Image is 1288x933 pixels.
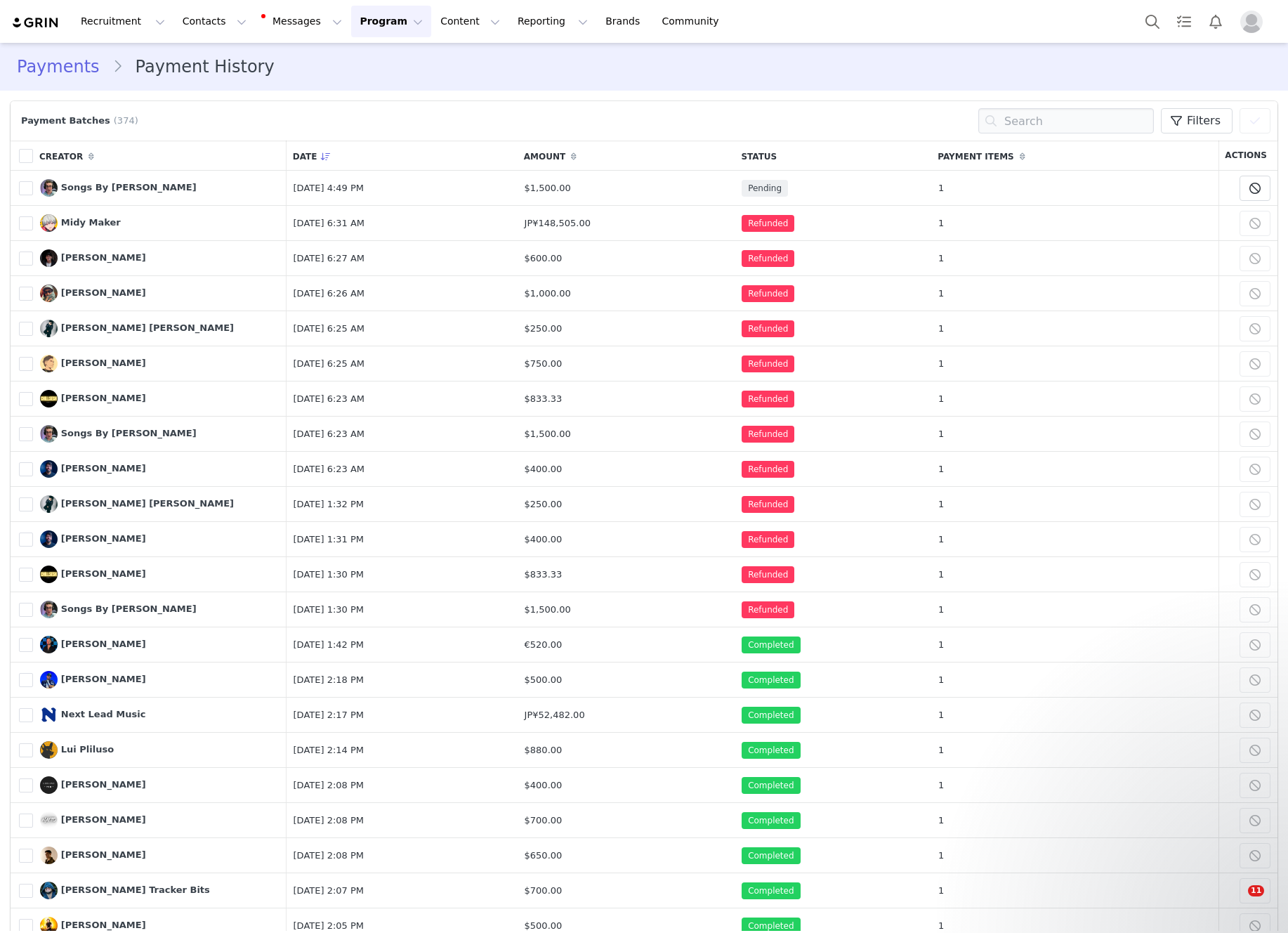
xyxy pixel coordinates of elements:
[61,533,146,544] span: [PERSON_NAME]
[287,487,518,522] td: [DATE] 1:32 PM
[61,849,146,860] span: [PERSON_NAME]
[287,627,518,663] td: [DATE] 1:42 PM
[742,215,794,232] span: Refunded
[40,179,58,197] img: Songs By Spencer
[61,814,146,825] span: [PERSON_NAME]
[931,141,1218,171] th: Payment Items
[287,733,518,768] td: [DATE] 2:14 PM
[525,710,585,720] span: JP¥52,482.00
[40,495,234,513] a: [PERSON_NAME] [PERSON_NAME]
[931,381,1218,417] td: 1
[40,495,58,513] img: Axel Mauricio Arce León
[11,16,60,30] img: grin logo
[931,698,1218,733] td: 1
[61,639,146,649] span: [PERSON_NAME]
[61,568,146,579] span: [PERSON_NAME]
[525,920,563,931] span: $500.00
[40,776,146,794] a: [PERSON_NAME]
[17,54,112,79] a: Payments
[931,803,1218,838] td: 1
[61,358,146,368] span: [PERSON_NAME]
[287,276,518,311] td: [DATE] 6:26 AM
[931,452,1218,487] td: 1
[61,709,146,719] span: Next Lead Music
[931,663,1218,698] td: 1
[61,287,146,298] span: [PERSON_NAME]
[742,882,800,899] span: Completed
[742,496,794,513] span: Refunded
[993,797,1274,895] iframe: Intercom notifications message
[287,873,518,908] td: [DATE] 2:07 PM
[287,381,518,417] td: [DATE] 6:23 AM
[931,487,1218,522] td: 1
[931,241,1218,276] td: 1
[931,417,1218,452] td: 1
[931,522,1218,557] td: 1
[40,636,146,653] a: [PERSON_NAME]
[40,566,146,583] a: [PERSON_NAME]
[525,780,563,790] span: $400.00
[287,803,518,838] td: [DATE] 2:08 PM
[287,171,518,206] td: [DATE] 4:49 PM
[40,425,58,443] img: Songs By Spencer
[525,429,571,439] span: $1,500.00
[525,815,563,826] span: $700.00
[40,636,58,653] img: Anthony Canedo
[931,171,1218,206] td: 1
[654,6,734,37] a: Community
[40,671,146,689] a: [PERSON_NAME]
[40,355,146,372] a: [PERSON_NAME]
[40,706,58,724] img: Next Lead Music
[40,741,58,759] img: Lui Pliluso
[597,6,652,37] a: Brands
[61,779,146,790] span: [PERSON_NAME]
[61,498,234,509] span: [PERSON_NAME] [PERSON_NAME]
[351,6,431,37] button: Program
[287,663,518,698] td: [DATE] 2:18 PM
[931,838,1218,873] td: 1
[525,323,563,334] span: $250.00
[287,698,518,733] td: [DATE] 2:17 PM
[1200,6,1231,37] button: Notifications
[742,847,800,864] span: Completed
[525,885,563,896] span: $700.00
[742,672,800,689] span: Completed
[1169,6,1200,37] a: Tasks
[931,733,1218,768] td: 1
[114,114,138,128] span: (374)
[742,566,794,583] span: Refunded
[287,346,518,381] td: [DATE] 6:25 AM
[61,217,121,228] span: Midy Maker
[287,141,518,171] th: Date
[33,141,287,171] th: Creator
[40,320,234,337] a: [PERSON_NAME] [PERSON_NAME]
[509,6,596,37] button: Reporting
[40,530,58,548] img: Brett
[742,250,794,267] span: Refunded
[40,179,197,197] a: Songs By [PERSON_NAME]
[742,707,800,724] span: Completed
[1219,885,1253,919] iframe: Intercom live chat
[525,393,563,404] span: $833.33
[525,288,571,299] span: $1,000.00
[61,674,146,684] span: [PERSON_NAME]
[40,882,58,899] img: Javier Tracker Bits
[61,885,210,895] span: [PERSON_NAME] Tracker Bits
[287,417,518,452] td: [DATE] 6:23 AM
[40,741,114,759] a: Lui Pliluso
[931,206,1218,241] td: 1
[432,6,508,37] button: Content
[287,522,518,557] td: [DATE] 1:31 PM
[931,346,1218,381] td: 1
[742,601,794,618] span: Refunded
[72,6,173,37] button: Recruitment
[287,592,518,627] td: [DATE] 1:30 PM
[61,463,146,474] span: [PERSON_NAME]
[287,452,518,487] td: [DATE] 6:23 AM
[742,637,800,653] span: Completed
[40,811,146,829] a: [PERSON_NAME]
[931,592,1218,627] td: 1
[978,108,1154,133] input: Search
[742,320,794,337] span: Refunded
